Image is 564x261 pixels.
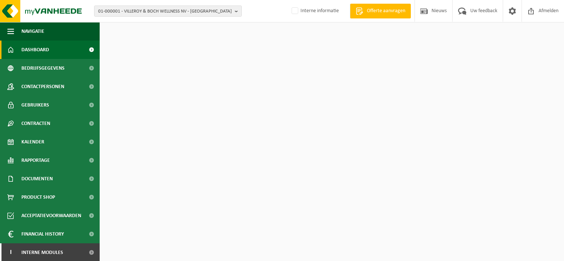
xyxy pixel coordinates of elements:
[21,133,44,151] span: Kalender
[21,114,50,133] span: Contracten
[365,7,407,15] span: Offerte aanvragen
[21,170,53,188] span: Documenten
[21,188,55,206] span: Product Shop
[21,96,49,114] span: Gebruikers
[21,151,50,170] span: Rapportage
[94,6,242,17] button: 01-000001 - VILLEROY & BOCH WELLNESS NV - [GEOGRAPHIC_DATA]
[21,22,44,41] span: Navigatie
[21,77,64,96] span: Contactpersonen
[21,206,81,225] span: Acceptatievoorwaarden
[350,4,411,18] a: Offerte aanvragen
[21,59,65,77] span: Bedrijfsgegevens
[21,225,64,243] span: Financial History
[21,41,49,59] span: Dashboard
[98,6,232,17] span: 01-000001 - VILLEROY & BOCH WELLNESS NV - [GEOGRAPHIC_DATA]
[290,6,339,17] label: Interne informatie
